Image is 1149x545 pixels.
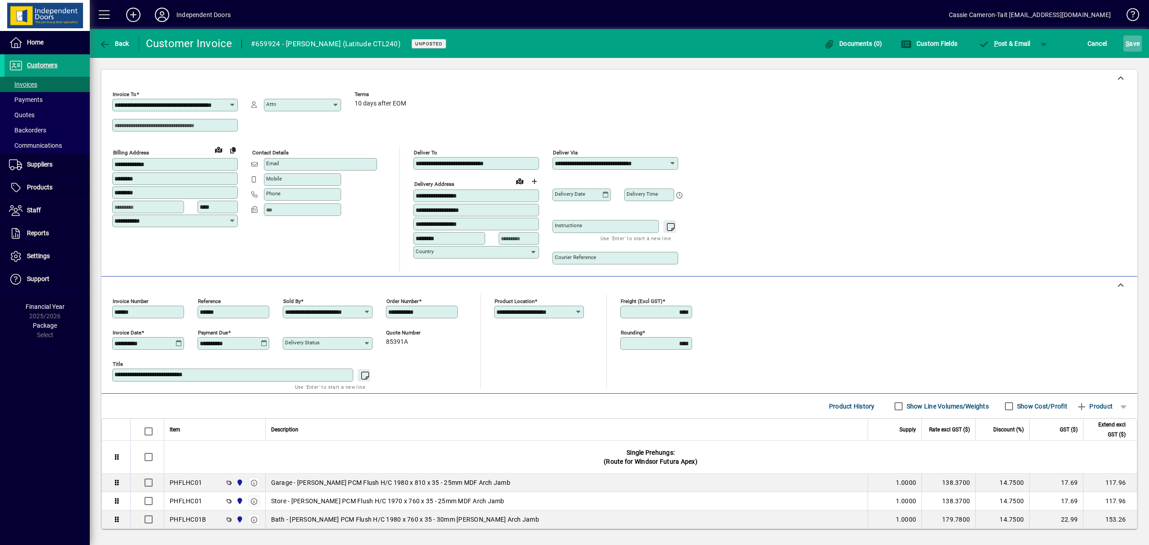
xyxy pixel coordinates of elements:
a: Reports [4,222,90,245]
span: Cancel [1088,36,1107,51]
span: Custom Fields [901,40,957,47]
span: GST ($) [1060,425,1078,435]
span: Terms [355,92,408,97]
td: 117.96 [1083,474,1137,492]
div: 179.7800 [927,515,970,524]
td: 14.7500 [975,510,1029,529]
button: Copy to Delivery address [226,143,240,157]
a: Communications [4,138,90,153]
span: Reports [27,229,49,237]
span: Supply [899,425,916,435]
button: Profile [148,7,176,23]
button: Documents (0) [822,35,885,52]
span: Item [170,425,180,435]
div: PHFLHC01 [170,478,202,487]
button: Back [97,35,132,52]
mat-label: Email [266,160,279,167]
span: Invoices [9,81,37,88]
a: Backorders [4,123,90,138]
a: Payments [4,92,90,107]
span: Description [271,425,298,435]
mat-label: Deliver via [553,149,578,156]
td: 14.7500 [975,474,1029,492]
span: Suppliers [27,161,53,168]
div: Customer Invoice [146,36,232,51]
mat-label: Sold by [283,298,301,304]
span: Documents (0) [824,40,882,47]
a: Support [4,268,90,290]
span: Backorders [9,127,46,134]
mat-label: Freight (excl GST) [621,298,662,304]
mat-label: Delivery date [555,191,585,197]
span: 85391A [386,338,408,346]
span: Cromwell Central Otago [234,496,244,506]
td: 17.69 [1029,492,1083,510]
div: Independent Doors [176,8,231,22]
span: 1.0000 [896,515,917,524]
div: PHFLHC01 [170,497,202,505]
a: Staff [4,199,90,222]
span: Store - [PERSON_NAME] PCM Flush H/C 1970 x 760 x 35 - 25mm MDF Arch Jamb [271,497,504,505]
span: 10 days after EOM [355,100,406,107]
td: 22.99 [1029,510,1083,529]
td: 153.26 [1083,510,1137,529]
span: Extend excl GST ($) [1089,420,1126,440]
span: Unposted [415,41,443,47]
label: Show Line Volumes/Weights [905,402,989,411]
span: Back [99,40,129,47]
span: 1.0000 [896,497,917,505]
span: Bath - [PERSON_NAME] PCM Flush H/C 1980 x 760 x 35 - 30mm [PERSON_NAME] Arch Jamb [271,515,539,524]
button: Save [1123,35,1142,52]
button: Cancel [1085,35,1110,52]
a: View on map [513,174,527,188]
mat-label: Rounding [621,330,642,336]
span: Payments [9,96,43,103]
span: Rate excl GST ($) [929,425,970,435]
mat-label: Country [416,248,434,255]
mat-label: Instructions [555,222,582,229]
div: PHFLHC01B [170,515,206,524]
mat-label: Attn [266,101,276,107]
div: Single Prehungs: (Route for Windsor Futura Apex) [164,441,1137,473]
span: Home [27,39,44,46]
a: Settings [4,245,90,268]
span: S [1126,40,1129,47]
mat-hint: Use 'Enter' to start a new line [295,382,365,392]
mat-label: Delivery status [285,339,320,346]
td: 14.7500 [975,492,1029,510]
td: 17.69 [1029,474,1083,492]
mat-label: Product location [495,298,535,304]
a: Invoices [4,77,90,92]
span: Garage - [PERSON_NAME] PCM Flush H/C 1980 x 810 x 35 - 25mm MDF Arch Jamb [271,478,510,487]
span: Quotes [9,111,35,119]
div: 138.3700 [927,497,970,505]
a: View on map [211,142,226,157]
mat-label: Title [113,361,123,367]
a: Quotes [4,107,90,123]
span: Financial Year [26,303,65,310]
mat-label: Reference [198,298,221,304]
span: Cromwell Central Otago [234,478,244,488]
span: Product [1076,399,1113,413]
td: 117.96 [1083,492,1137,510]
mat-label: Phone [266,190,281,197]
span: Quote number [386,330,440,336]
mat-label: Mobile [266,176,282,182]
app-page-header-button: Back [90,35,139,52]
mat-label: Invoice date [113,330,141,336]
a: Products [4,176,90,199]
span: Package [33,322,57,329]
button: Custom Fields [899,35,960,52]
mat-label: Order number [386,298,419,304]
button: Add [119,7,148,23]
div: 138.3700 [927,478,970,487]
mat-label: Invoice number [113,298,149,304]
button: Post & Email [974,35,1035,52]
mat-label: Invoice To [113,91,136,97]
mat-hint: Use 'Enter' to start a new line [601,233,671,243]
span: Settings [27,252,50,259]
button: Product History [825,398,878,414]
button: Choose address [527,174,541,189]
a: Home [4,31,90,54]
label: Show Cost/Profit [1015,402,1067,411]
